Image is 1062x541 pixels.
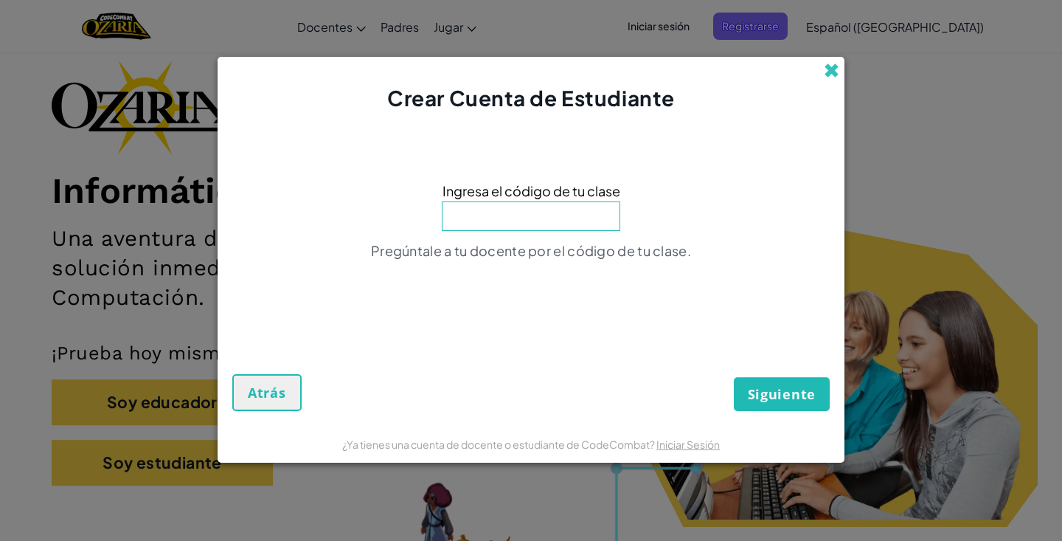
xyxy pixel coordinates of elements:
span: Pregúntale a tu docente por el código de tu clase. [371,242,691,259]
button: Siguiente [734,377,830,411]
span: Ingresa el código de tu clase [442,180,620,201]
button: Atrás [232,374,302,411]
span: Atrás [248,384,286,402]
span: ¿Ya tienes una cuenta de docente o estudiante de CodeCombat? [342,438,656,451]
span: Siguiente [748,385,816,403]
a: Iniciar Sesión [656,438,720,451]
span: Crear Cuenta de Estudiante [387,85,675,111]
